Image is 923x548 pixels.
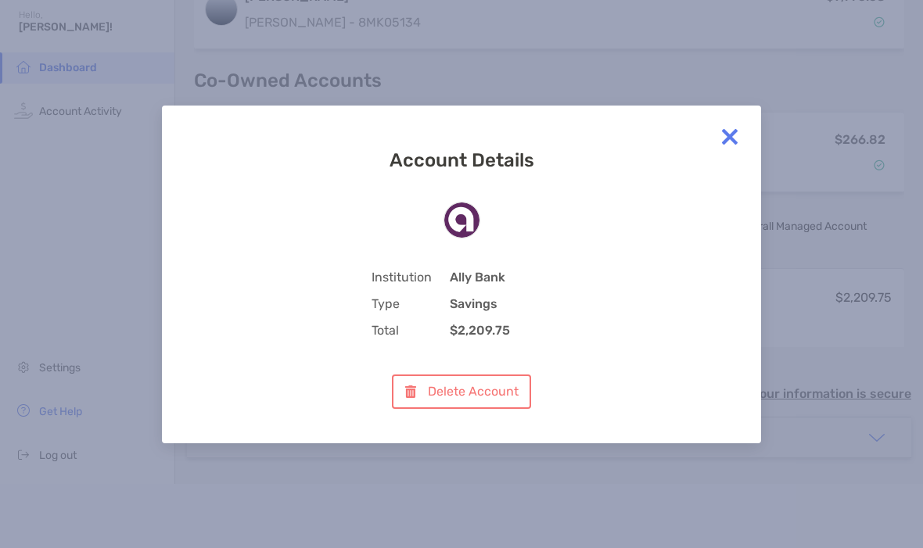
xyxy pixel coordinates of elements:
[372,270,450,285] span: Institution
[372,296,450,311] span: Type
[404,385,416,398] img: button icon
[450,323,510,338] b: $2,209.75
[714,121,745,152] img: close modal icon
[450,270,505,285] b: Ally Bank
[392,374,530,409] button: Delete Account
[372,323,450,338] span: Total
[325,149,598,171] h3: Account Details
[450,296,497,311] b: Savings
[444,202,479,238] img: Ally Bank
